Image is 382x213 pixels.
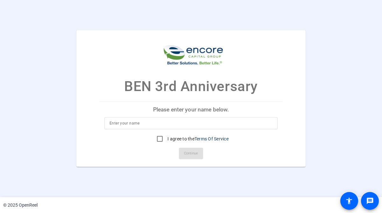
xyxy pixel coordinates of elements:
p: Please enter your name below. [99,102,283,117]
label: I agree to the [166,136,229,142]
div: © 2025 OpenReel [3,202,38,209]
mat-icon: message [366,197,374,205]
input: Enter your name [110,119,272,127]
p: BEN 3rd Anniversary [124,76,258,97]
img: company-logo [159,37,223,66]
mat-icon: accessibility [345,197,353,205]
a: Terms Of Service [195,136,229,141]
